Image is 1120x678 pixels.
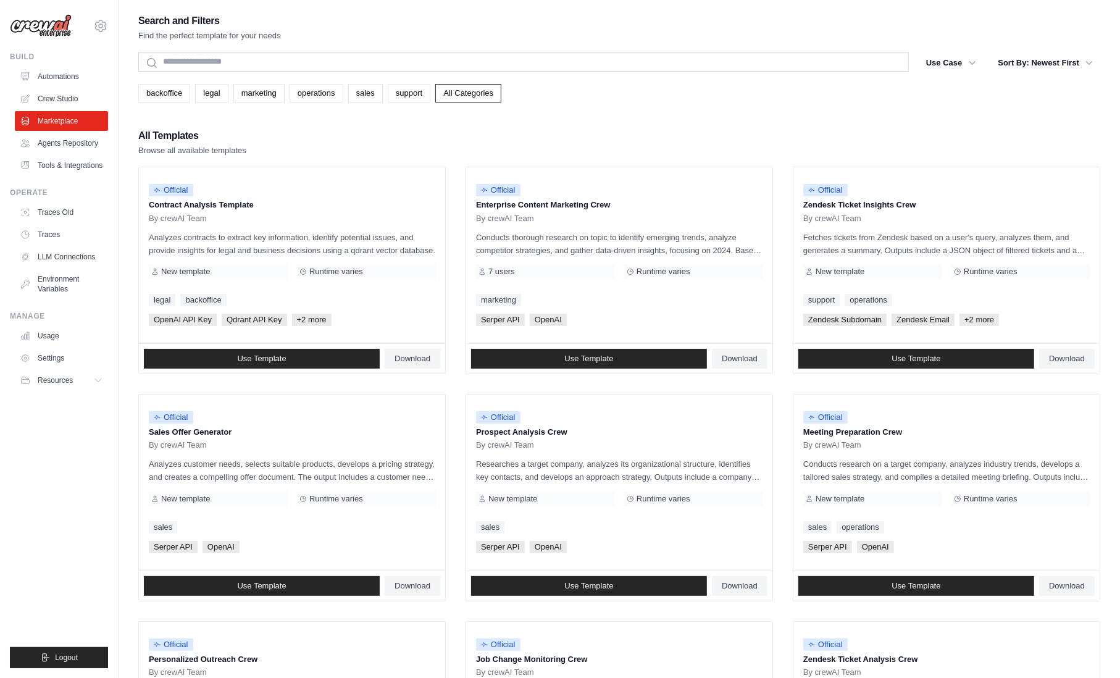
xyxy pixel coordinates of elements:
[161,267,210,277] span: New template
[471,576,707,596] a: Use Template
[816,494,864,504] span: New template
[637,494,690,504] span: Runtime varies
[149,653,435,666] p: Personalized Outreach Crew
[803,314,887,326] span: Zendesk Subdomain
[803,214,861,224] span: By crewAI Team
[892,354,940,364] span: Use Template
[138,30,281,42] p: Find the perfect template for your needs
[38,375,73,385] span: Resources
[991,52,1100,74] button: Sort By: Newest First
[964,267,1018,277] span: Runtime varies
[845,294,892,306] a: operations
[237,581,286,591] span: Use Template
[1049,354,1085,364] span: Download
[803,668,861,677] span: By crewAI Team
[712,349,767,369] a: Download
[803,426,1090,438] p: Meeting Preparation Crew
[395,581,430,591] span: Download
[292,314,332,326] span: +2 more
[15,348,108,368] a: Settings
[195,84,228,103] a: legal
[803,231,1090,257] p: Fetches tickets from Zendesk based on a user's query, analyzes them, and generates a summary. Out...
[348,84,383,103] a: sales
[476,411,520,424] span: Official
[476,314,525,326] span: Serper API
[435,84,501,103] a: All Categories
[144,349,380,369] a: Use Template
[722,354,758,364] span: Download
[15,89,108,109] a: Crew Studio
[237,354,286,364] span: Use Template
[55,653,78,663] span: Logout
[476,440,534,450] span: By crewAI Team
[476,184,520,196] span: Official
[395,354,430,364] span: Download
[488,494,537,504] span: New template
[149,314,217,326] span: OpenAI API Key
[138,144,246,157] p: Browse all available templates
[385,576,440,596] a: Download
[476,638,520,651] span: Official
[15,67,108,86] a: Automations
[816,267,864,277] span: New template
[857,541,894,553] span: OpenAI
[476,214,534,224] span: By crewAI Team
[138,127,246,144] h2: All Templates
[149,426,435,438] p: Sales Offer Generator
[803,199,1090,211] p: Zendesk Ticket Insights Crew
[798,349,1034,369] a: Use Template
[15,247,108,267] a: LLM Connections
[892,581,940,591] span: Use Template
[309,267,363,277] span: Runtime varies
[15,111,108,131] a: Marketplace
[149,214,207,224] span: By crewAI Team
[471,349,707,369] a: Use Template
[1039,349,1095,369] a: Download
[180,294,226,306] a: backoffice
[564,354,613,364] span: Use Template
[959,314,999,326] span: +2 more
[149,668,207,677] span: By crewAI Team
[222,314,287,326] span: Qdrant API Key
[138,84,190,103] a: backoffice
[476,521,504,534] a: sales
[476,231,763,257] p: Conducts thorough research on topic to identify emerging trends, analyze competitor strategies, a...
[15,133,108,153] a: Agents Repository
[15,203,108,222] a: Traces Old
[803,458,1090,483] p: Conducts research on a target company, analyzes industry trends, develops a tailored sales strate...
[149,458,435,483] p: Analyzes customer needs, selects suitable products, develops a pricing strategy, and creates a co...
[149,184,193,196] span: Official
[15,269,108,299] a: Environment Variables
[530,314,567,326] span: OpenAI
[803,521,832,534] a: sales
[1039,576,1095,596] a: Download
[10,188,108,198] div: Operate
[149,199,435,211] p: Contract Analysis Template
[10,647,108,668] button: Logout
[149,521,177,534] a: sales
[385,349,440,369] a: Download
[803,184,848,196] span: Official
[564,581,613,591] span: Use Template
[203,541,240,553] span: OpenAI
[15,326,108,346] a: Usage
[964,494,1018,504] span: Runtime varies
[149,638,193,651] span: Official
[233,84,285,103] a: marketing
[476,541,525,553] span: Serper API
[15,370,108,390] button: Resources
[149,541,198,553] span: Serper API
[803,440,861,450] span: By crewAI Team
[530,541,567,553] span: OpenAI
[476,458,763,483] p: Researches a target company, analyzes its organizational structure, identifies key contacts, and ...
[144,576,380,596] a: Use Template
[1049,581,1085,591] span: Download
[837,521,884,534] a: operations
[149,411,193,424] span: Official
[10,311,108,321] div: Manage
[476,294,521,306] a: marketing
[476,653,763,666] p: Job Change Monitoring Crew
[10,14,72,38] img: Logo
[892,314,955,326] span: Zendesk Email
[476,199,763,211] p: Enterprise Content Marketing Crew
